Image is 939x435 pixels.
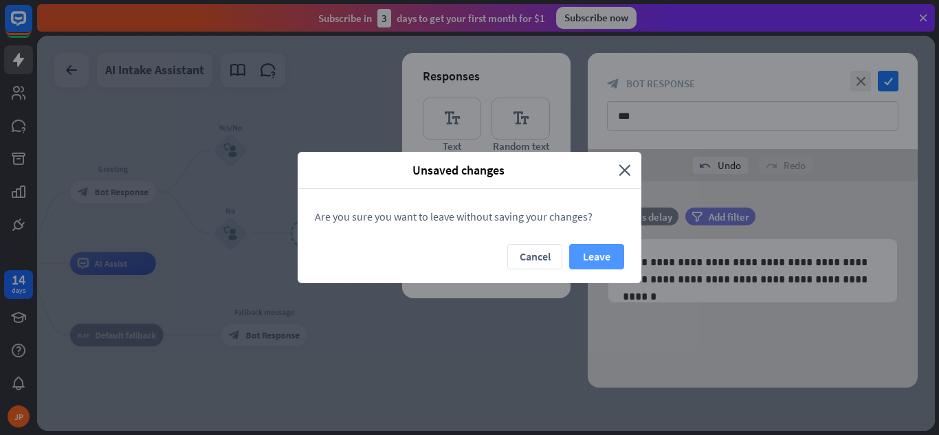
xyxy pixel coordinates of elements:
[11,5,52,47] button: Open LiveChat chat widget
[315,210,593,223] span: Are you sure you want to leave without saving your changes?
[569,244,624,269] button: Leave
[507,244,562,269] button: Cancel
[308,162,608,178] span: Unsaved changes
[619,162,631,178] i: close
